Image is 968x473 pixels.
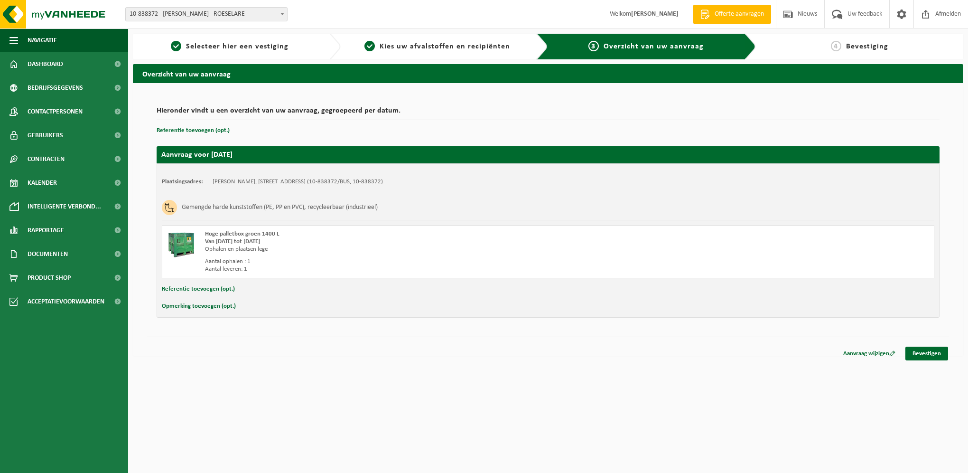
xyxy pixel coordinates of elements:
button: Referentie toevoegen (opt.) [162,283,235,295]
a: 1Selecteer hier een vestiging [138,41,322,52]
span: Hoge palletbox groen 1400 L [205,231,279,237]
span: 10-838372 - HILLEWAERE RUBEN BVBA - ROESELARE [125,7,288,21]
span: Kalender [28,171,57,195]
strong: Aanvraag voor [DATE] [161,151,233,159]
span: Selecteer hier een vestiging [186,43,289,50]
a: Offerte aanvragen [693,5,771,24]
div: Aantal leveren: 1 [205,265,586,273]
span: 4 [831,41,841,51]
h3: Gemengde harde kunststoffen (PE, PP en PVC), recycleerbaar (industrieel) [182,200,378,215]
span: Bevestiging [846,43,888,50]
span: 3 [588,41,599,51]
div: Aantal ophalen : 1 [205,258,586,265]
span: Overzicht van uw aanvraag [604,43,704,50]
a: 2Kies uw afvalstoffen en recipiënten [345,41,530,52]
span: Kies uw afvalstoffen en recipiënten [380,43,510,50]
span: Dashboard [28,52,63,76]
button: Referentie toevoegen (opt.) [157,124,230,137]
span: Intelligente verbond... [28,195,101,218]
h2: Overzicht van uw aanvraag [133,64,963,83]
strong: Plaatsingsadres: [162,179,203,185]
div: Ophalen en plaatsen lege [205,246,586,253]
span: Acceptatievoorwaarden [28,290,104,313]
span: Rapportage [28,218,64,242]
img: PB-HB-1400-HPE-GN-01.png [167,230,195,259]
a: Aanvraag wijzigen [836,347,903,360]
button: Opmerking toevoegen (opt.) [162,300,236,312]
span: 1 [171,41,181,51]
td: [PERSON_NAME], [STREET_ADDRESS] (10-838372/BUS, 10-838372) [213,178,383,186]
span: 2 [364,41,375,51]
h2: Hieronder vindt u een overzicht van uw aanvraag, gegroepeerd per datum. [157,107,940,120]
span: Contracten [28,147,65,171]
span: Product Shop [28,266,71,290]
span: Navigatie [28,28,57,52]
span: Bedrijfsgegevens [28,76,83,100]
a: Bevestigen [905,347,948,360]
span: 10-838372 - HILLEWAERE RUBEN BVBA - ROESELARE [126,8,287,21]
span: Contactpersonen [28,100,83,123]
strong: Van [DATE] tot [DATE] [205,238,260,245]
span: Gebruikers [28,123,63,147]
span: Documenten [28,242,68,266]
span: Offerte aanvragen [712,9,766,19]
strong: [PERSON_NAME] [631,10,679,18]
